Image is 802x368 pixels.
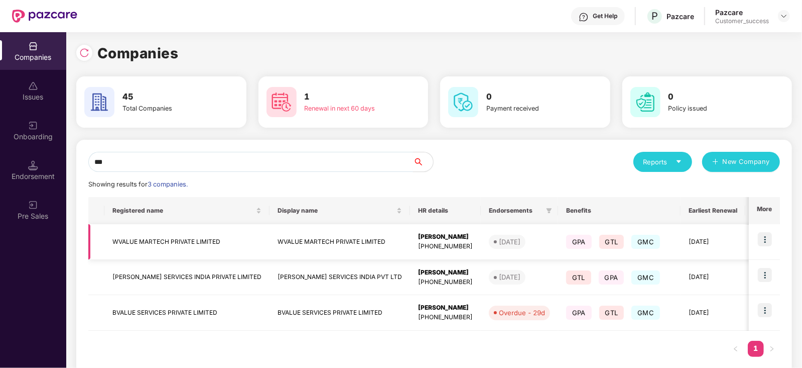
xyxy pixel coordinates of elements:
[579,12,589,22] img: svg+xml;base64,PHN2ZyBpZD0iSGVscC0zMngzMiIgeG1sbnM9Imh0dHA6Ly93d3cudzMub3JnLzIwMDAvc3ZnIiB3aWR0aD...
[733,346,739,352] span: left
[669,90,755,104] h3: 0
[266,87,297,117] img: svg+xml;base64,PHN2ZyB4bWxucz0iaHR0cDovL3d3dy53My5vcmcvMjAwMC9zdmciIHdpZHRoPSI2MCIgaGVpZ2h0PSI2MC...
[278,207,394,215] span: Display name
[712,158,719,166] span: plus
[122,104,209,114] div: Total Companies
[666,12,694,21] div: Pazcare
[486,104,573,114] div: Payment received
[418,303,473,313] div: [PERSON_NAME]
[410,197,481,224] th: HR details
[702,152,780,172] button: plusNew Company
[418,242,473,251] div: [PHONE_NUMBER]
[669,104,755,114] div: Policy issued
[758,268,772,282] img: icon
[97,42,179,64] h1: Companies
[748,341,764,356] a: 1
[88,180,188,188] span: Showing results for
[499,272,520,282] div: [DATE]
[758,232,772,246] img: icon
[499,308,545,318] div: Overdue - 29d
[599,306,624,320] span: GTL
[79,48,89,58] img: svg+xml;base64,PHN2ZyBpZD0iUmVsb2FkLTMyeDMyIiB4bWxucz0iaHR0cDovL3d3dy53My5vcmcvMjAwMC9zdmciIHdpZH...
[418,278,473,287] div: [PHONE_NUMBER]
[270,224,410,260] td: WVALUE MARTECH PRIVATE LIMITED
[413,158,433,166] span: search
[28,200,38,210] img: svg+xml;base64,PHN2ZyB3aWR0aD0iMjAiIGhlaWdodD0iMjAiIHZpZXdCb3g9IjAgMCAyMCAyMCIgZmlsbD0ibm9uZSIgeG...
[758,303,772,317] img: icon
[681,197,745,224] th: Earliest Renewal
[84,87,114,117] img: svg+xml;base64,PHN2ZyB4bWxucz0iaHR0cDovL3d3dy53My5vcmcvMjAwMC9zdmciIHdpZHRoPSI2MCIgaGVpZ2h0PSI2MC...
[28,121,38,131] img: svg+xml;base64,PHN2ZyB3aWR0aD0iMjAiIGhlaWdodD0iMjAiIHZpZXdCb3g9IjAgMCAyMCAyMCIgZmlsbD0ibm9uZSIgeG...
[630,87,660,117] img: svg+xml;base64,PHN2ZyB4bWxucz0iaHR0cDovL3d3dy53My5vcmcvMjAwMC9zdmciIHdpZHRoPSI2MCIgaGVpZ2h0PSI2MC...
[566,270,591,285] span: GTL
[676,158,682,165] span: caret-down
[104,295,270,331] td: BVALUE SERVICES PRIVATE LIMITED
[558,197,681,224] th: Benefits
[599,270,624,285] span: GPA
[28,160,38,170] img: svg+xml;base64,PHN2ZyB3aWR0aD0iMTQuNSIgaGVpZ2h0PSIxNC41IiB2aWV3Qm94PSIwIDAgMTYgMTYiIGZpbGw9Im5vbm...
[413,152,434,172] button: search
[749,197,780,224] th: More
[305,90,391,104] h3: 1
[104,197,270,224] th: Registered name
[270,260,410,296] td: [PERSON_NAME] SERVICES INDIA PVT LTD
[631,270,660,285] span: GMC
[728,341,744,357] button: left
[270,197,410,224] th: Display name
[748,341,764,357] li: 1
[681,295,745,331] td: [DATE]
[486,90,573,104] h3: 0
[112,207,254,215] span: Registered name
[12,10,77,23] img: New Pazcare Logo
[418,313,473,322] div: [PHONE_NUMBER]
[769,346,775,352] span: right
[764,341,780,357] button: right
[122,90,209,104] h3: 45
[723,157,770,167] span: New Company
[715,8,769,17] div: Pazcare
[546,208,552,214] span: filter
[489,207,542,215] span: Endorsements
[651,10,658,22] span: P
[104,224,270,260] td: WVALUE MARTECH PRIVATE LIMITED
[681,224,745,260] td: [DATE]
[305,104,391,114] div: Renewal in next 60 days
[681,260,745,296] td: [DATE]
[28,41,38,51] img: svg+xml;base64,PHN2ZyBpZD0iQ29tcGFuaWVzIiB4bWxucz0iaHR0cDovL3d3dy53My5vcmcvMjAwMC9zdmciIHdpZHRoPS...
[270,295,410,331] td: BVALUE SERVICES PRIVATE LIMITED
[148,180,188,188] span: 3 companies.
[745,197,788,224] th: Issues
[448,87,478,117] img: svg+xml;base64,PHN2ZyB4bWxucz0iaHR0cDovL3d3dy53My5vcmcvMjAwMC9zdmciIHdpZHRoPSI2MCIgaGVpZ2h0PSI2MC...
[566,235,592,249] span: GPA
[499,237,520,247] div: [DATE]
[643,157,682,167] div: Reports
[593,12,617,20] div: Get Help
[599,235,624,249] span: GTL
[566,306,592,320] span: GPA
[631,235,660,249] span: GMC
[631,306,660,320] span: GMC
[780,12,788,20] img: svg+xml;base64,PHN2ZyBpZD0iRHJvcGRvd24tMzJ4MzIiIHhtbG5zPSJodHRwOi8vd3d3LnczLm9yZy8yMDAwL3N2ZyIgd2...
[28,81,38,91] img: svg+xml;base64,PHN2ZyBpZD0iSXNzdWVzX2Rpc2FibGVkIiB4bWxucz0iaHR0cDovL3d3dy53My5vcmcvMjAwMC9zdmciIH...
[544,205,554,217] span: filter
[715,17,769,25] div: Customer_success
[418,232,473,242] div: [PERSON_NAME]
[418,268,473,278] div: [PERSON_NAME]
[104,260,270,296] td: [PERSON_NAME] SERVICES INDIA PRIVATE LIMITED
[728,341,744,357] li: Previous Page
[764,341,780,357] li: Next Page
